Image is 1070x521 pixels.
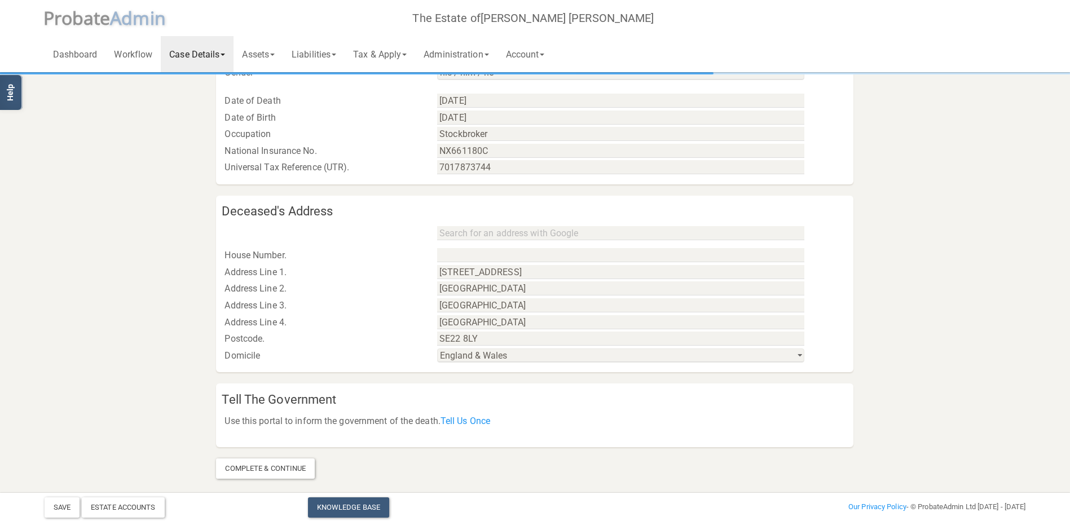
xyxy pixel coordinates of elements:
[848,502,906,511] a: Our Privacy Policy
[216,264,429,281] div: Address Line 1.
[437,111,804,125] input: DD-MM-YYYY
[222,393,853,407] h4: Tell The Government
[216,159,429,176] div: Universal Tax Reference (UTR).
[437,226,804,240] input: Search for an address with Google
[110,6,166,30] span: A
[224,413,845,430] p: Use this portal to inform the government of the death.
[497,36,553,72] a: Account
[45,497,80,518] button: Save
[216,143,429,160] div: National Insurance No.
[441,416,490,426] a: Tell Us Once
[121,6,165,30] span: dmin
[283,36,345,72] a: Liabilities
[161,36,234,72] a: Case Details
[701,500,1034,514] div: - © ProbateAdmin Ltd [DATE] - [DATE]
[82,497,165,518] div: Estate Accounts
[216,126,429,143] div: Occupation
[222,205,853,218] h4: Deceased's Address
[105,36,161,72] a: Workflow
[216,297,429,314] div: Address Line 3.
[216,109,429,126] div: Date of Birth
[216,347,429,364] div: Domicile
[415,36,497,72] a: Administration
[216,247,429,264] div: House Number.
[216,92,429,109] div: Date of Death
[216,314,429,331] div: Address Line 4.
[45,36,106,72] a: Dashboard
[43,6,111,30] span: P
[308,497,389,518] a: Knowledge Base
[54,6,111,30] span: robate
[234,36,283,72] a: Assets
[216,280,429,297] div: Address Line 2.
[345,36,415,72] a: Tax & Apply
[216,330,429,347] div: Postcode.
[437,94,804,108] input: DD-MM-YYYY
[216,458,315,479] div: Complete & Continue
